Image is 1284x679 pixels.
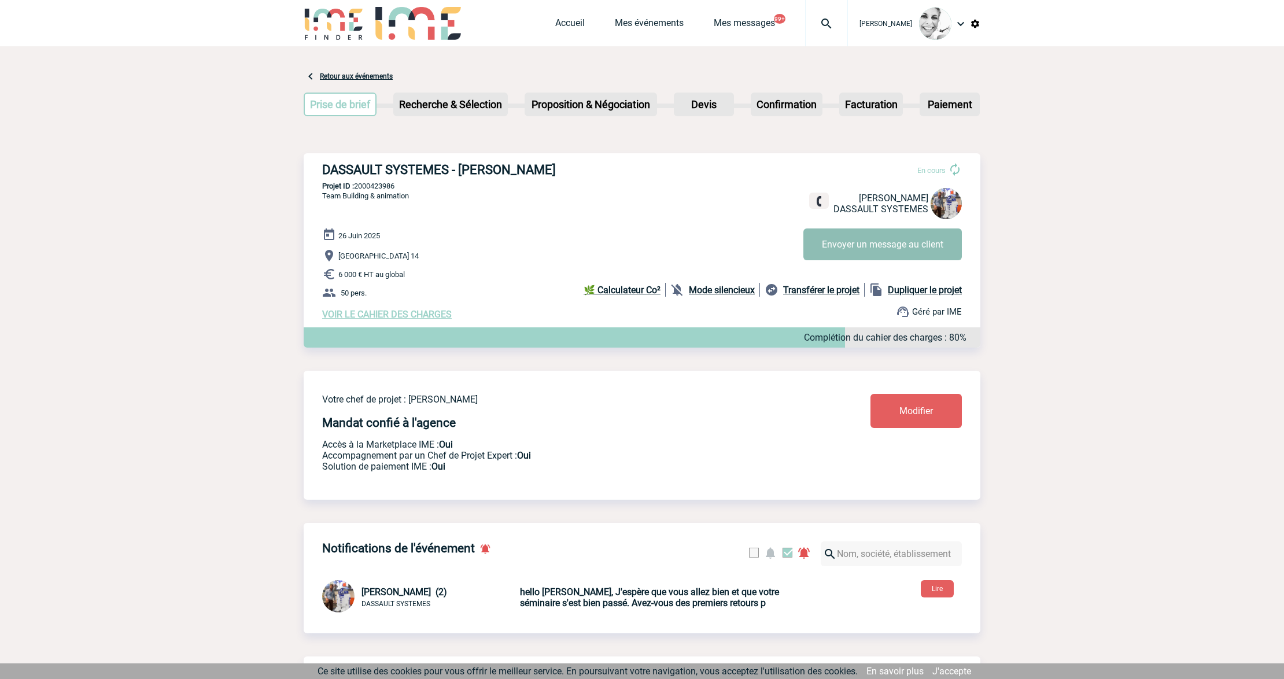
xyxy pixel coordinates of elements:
[322,580,518,615] div: Conversation privée : Client - Agence
[338,231,380,240] span: 26 Juin 2025
[833,204,928,215] span: DASSAULT SYSTEMES
[675,94,733,115] p: Devis
[338,270,405,279] span: 6 000 € HT au global
[921,580,954,597] button: Lire
[361,586,447,597] span: [PERSON_NAME] (2)
[689,285,755,296] b: Mode silencieux
[322,182,354,190] b: Projet ID :
[555,17,585,34] a: Accueil
[520,586,779,608] b: hello [PERSON_NAME], J'espère que vous allez bien et que votre séminaire s'est bien passé. Avez-v...
[338,252,419,260] span: [GEOGRAPHIC_DATA] 14
[361,600,430,608] span: DASSAULT SYSTEMES
[912,307,962,317] span: Géré par IME
[774,14,785,24] button: 99+
[526,94,656,115] p: Proposition & Négociation
[752,94,821,115] p: Confirmation
[866,666,924,677] a: En savoir plus
[803,228,962,260] button: Envoyer un message au client
[931,188,962,219] img: 122174-0.jpg
[919,8,951,40] img: 103013-0.jpeg
[322,439,802,450] p: Accès à la Marketplace IME :
[304,182,980,190] p: 2000423986
[322,541,475,555] h4: Notifications de l'événement
[888,285,962,296] b: Dupliquer le projet
[322,461,802,472] p: Conformité aux process achat client, Prise en charge de la facturation, Mutualisation de plusieur...
[814,196,824,206] img: fixe.png
[840,94,902,115] p: Facturation
[896,305,910,319] img: support.png
[322,191,409,200] span: Team Building & animation
[322,592,792,603] a: [PERSON_NAME] (2) DASSAULT SYSTEMES hello [PERSON_NAME], J'espère que vous allez bien et que votr...
[318,666,858,677] span: Ce site utilise des cookies pour vous offrir le meilleur service. En poursuivant votre navigation...
[517,450,531,461] b: Oui
[322,163,669,177] h3: DASSAULT SYSTEMES - [PERSON_NAME]
[322,394,802,405] p: Votre chef de projet : [PERSON_NAME]
[917,166,946,175] span: En cours
[584,285,661,296] b: 🌿 Calculateur Co²
[322,580,355,612] img: 122174-0.jpg
[869,283,883,297] img: file_copy-black-24dp.png
[439,439,453,450] b: Oui
[394,94,507,115] p: Recherche & Sélection
[305,94,375,115] p: Prise de brief
[320,72,393,80] a: Retour aux événements
[322,450,802,461] p: Prestation payante
[341,289,367,297] span: 50 pers.
[859,193,928,204] span: [PERSON_NAME]
[899,405,933,416] span: Modifier
[859,20,912,28] span: [PERSON_NAME]
[783,285,859,296] b: Transférer le projet
[912,582,963,593] a: Lire
[615,17,684,34] a: Mes événements
[322,416,456,430] h4: Mandat confié à l'agence
[714,17,775,34] a: Mes messages
[932,666,971,677] a: J'accepte
[431,461,445,472] b: Oui
[304,7,364,40] img: IME-Finder
[584,283,666,297] a: 🌿 Calculateur Co²
[322,309,452,320] a: VOIR LE CAHIER DES CHARGES
[921,94,979,115] p: Paiement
